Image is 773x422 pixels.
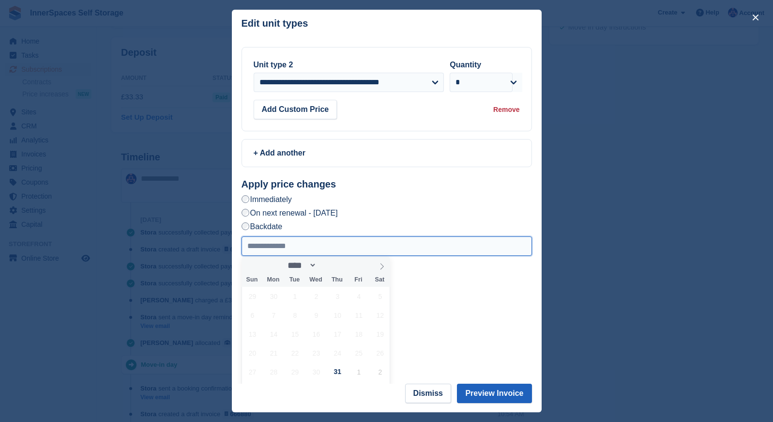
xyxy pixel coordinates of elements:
span: July 22, 2025 [286,344,304,362]
span: July 1, 2025 [286,287,304,306]
select: Month [285,260,317,270]
div: + Add another [254,147,520,159]
span: July 6, 2025 [243,306,262,325]
span: August 2, 2025 [371,362,390,381]
span: July 10, 2025 [328,306,347,325]
span: July 12, 2025 [371,306,390,325]
label: Unit type 2 [254,61,293,69]
span: June 30, 2025 [264,287,283,306]
span: August 4, 2025 [264,381,283,400]
input: Immediately [242,195,249,203]
span: July 17, 2025 [328,325,347,344]
span: Wed [305,277,326,283]
span: June 29, 2025 [243,287,262,306]
input: On next renewal - [DATE] [242,209,249,217]
span: July 5, 2025 [371,287,390,306]
button: Add Custom Price [254,100,337,119]
span: July 13, 2025 [243,325,262,344]
label: Immediately [242,194,292,204]
span: Thu [326,277,348,283]
span: July 4, 2025 [349,287,368,306]
span: July 9, 2025 [307,306,326,325]
button: Preview Invoice [457,384,531,403]
span: July 27, 2025 [243,362,262,381]
span: August 6, 2025 [307,381,326,400]
span: August 3, 2025 [243,381,262,400]
span: July 21, 2025 [264,344,283,362]
span: July 15, 2025 [286,325,304,344]
span: July 28, 2025 [264,362,283,381]
span: July 16, 2025 [307,325,326,344]
span: July 26, 2025 [371,344,390,362]
span: Sun [242,277,263,283]
span: August 9, 2025 [371,381,390,400]
span: July 14, 2025 [264,325,283,344]
span: Fri [348,277,369,283]
button: Dismiss [405,384,451,403]
p: Edit unit types [242,18,308,29]
span: August 7, 2025 [328,381,347,400]
span: July 23, 2025 [307,344,326,362]
label: Quantity [450,61,481,69]
span: July 20, 2025 [243,344,262,362]
span: July 19, 2025 [371,325,390,344]
a: + Add another [242,139,532,167]
span: August 8, 2025 [349,381,368,400]
span: Tue [284,277,305,283]
span: July 8, 2025 [286,306,304,325]
label: On next renewal - [DATE] [242,208,338,218]
span: Sat [369,277,390,283]
span: July 11, 2025 [349,306,368,325]
span: July 31, 2025 [328,362,347,381]
span: July 3, 2025 [328,287,347,306]
input: Backdate [242,222,249,230]
span: Mon [262,277,284,283]
span: August 1, 2025 [349,362,368,381]
span: July 2, 2025 [307,287,326,306]
span: July 24, 2025 [328,344,347,362]
div: Remove [493,105,519,115]
span: July 29, 2025 [286,362,304,381]
span: July 25, 2025 [349,344,368,362]
span: July 18, 2025 [349,325,368,344]
strong: Apply price changes [242,179,336,189]
span: August 5, 2025 [286,381,304,400]
button: close [748,10,763,25]
span: July 30, 2025 [307,362,326,381]
span: July 7, 2025 [264,306,283,325]
label: Backdate [242,221,283,232]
